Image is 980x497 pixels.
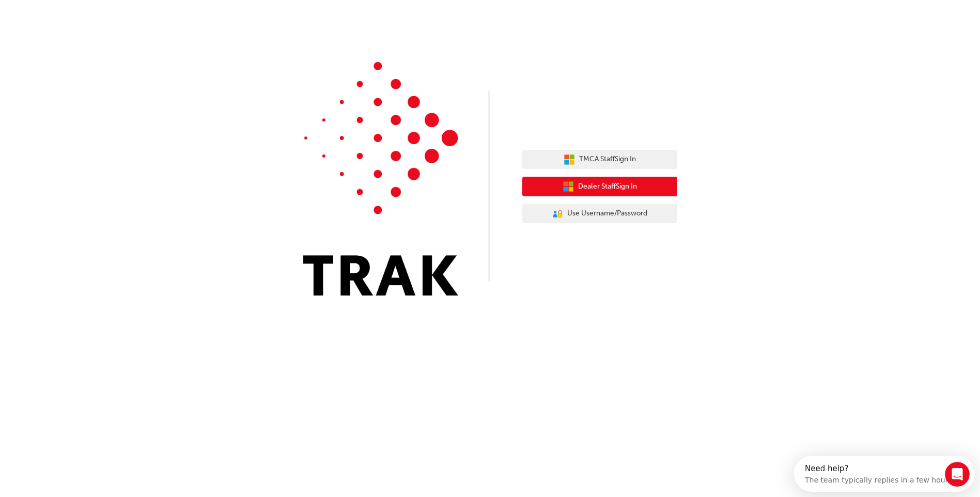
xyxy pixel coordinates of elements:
button: Dealer StaffSign In [522,177,677,196]
button: TMCA StaffSign In [522,150,677,169]
div: Open Intercom Messenger [4,4,191,33]
span: Dealer Staff Sign In [578,181,637,193]
span: Use Username/Password [567,208,647,220]
iframe: Intercom live chat discovery launcher [794,456,975,492]
button: Use Username/Password [522,204,677,224]
div: The team typically replies in a few hours. [11,17,160,28]
iframe: Intercom live chat [945,462,970,487]
div: Need help? [11,9,160,17]
span: TMCA Staff Sign In [579,153,636,165]
img: Trak [303,62,458,296]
